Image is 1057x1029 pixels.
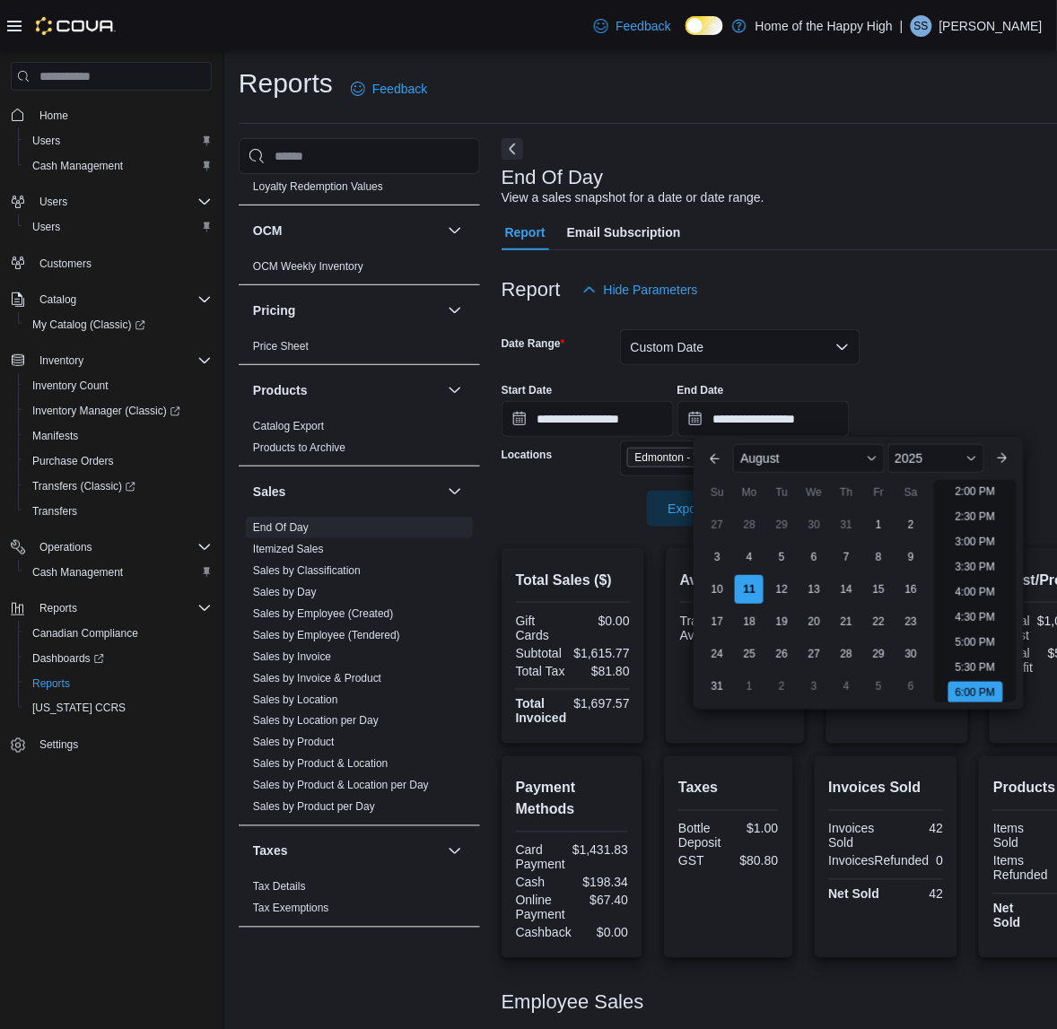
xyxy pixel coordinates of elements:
div: day-30 [896,640,925,668]
div: We [799,478,828,507]
span: Purchase Orders [25,450,212,472]
span: Catalog Export [253,419,324,433]
a: Sales by Product [253,737,335,749]
div: InvoicesRefunded [829,854,930,868]
span: Dark Mode [686,35,686,36]
div: Items Sold [993,822,1040,850]
input: Dark Mode [686,16,723,35]
div: 42 [890,822,944,836]
span: My Catalog (Classic) [32,318,145,332]
span: Inventory Manager (Classic) [32,404,180,418]
a: Sales by Product & Location per Day [253,780,429,792]
span: Inventory Count [32,379,109,393]
label: Date Range [502,336,565,351]
div: day-4 [735,543,764,571]
div: Button. Open the month selector. August is currently selected. [733,444,884,473]
div: Products [239,415,480,466]
button: Purchase Orders [18,449,219,474]
span: Price Sheet [253,339,309,353]
button: Home [4,101,219,127]
button: Inventory [32,350,91,371]
a: Canadian Compliance [25,623,145,644]
span: Users [25,216,212,238]
a: Feedback [587,8,677,44]
div: 42 [890,887,944,902]
label: End Date [677,383,724,397]
div: day-4 [832,672,860,701]
div: Loyalty [239,154,480,205]
span: End Of Day [253,520,309,535]
a: Sales by Day [253,586,317,598]
span: Sales by Invoice [253,650,331,664]
span: My Catalog (Classic) [25,314,212,336]
a: Tax Exemptions [253,903,329,915]
li: 6:00 PM [948,682,1003,703]
div: day-7 [832,543,860,571]
span: Inventory Manager (Classic) [25,400,212,422]
a: Itemized Sales [253,543,324,555]
div: day-6 [896,672,925,701]
div: Sa [896,478,925,507]
button: Next month [988,444,1017,473]
strong: Net Sold [993,902,1020,930]
button: Users [18,128,219,153]
span: Catalog [39,292,76,307]
div: day-23 [896,607,925,636]
div: day-5 [864,672,893,701]
div: Taxes [239,876,480,927]
span: Tax Details [253,880,306,894]
div: day-2 [767,672,796,701]
span: Canadian Compliance [32,626,138,641]
a: Products to Archive [253,441,345,454]
span: Edmonton - Terwillegar - Fire & Flower [627,448,798,467]
span: Sales by Product & Location per Day [253,779,429,793]
strong: Total Invoiced [516,697,567,726]
div: Online Payment [516,894,569,922]
div: Cashback [516,926,572,940]
span: Cash Management [32,565,123,580]
button: Cash Management [18,560,219,585]
li: 2:00 PM [948,481,1003,502]
div: day-29 [864,640,893,668]
a: Transfers (Classic) [18,474,219,499]
div: Mo [735,478,764,507]
div: day-14 [832,575,860,604]
button: Sales [253,483,441,501]
button: Customers [4,250,219,276]
a: My Catalog (Classic) [25,314,153,336]
span: Home [39,109,68,123]
div: 0 [937,854,944,868]
div: August, 2025 [701,509,927,702]
div: day-26 [767,640,796,668]
div: Fr [864,478,893,507]
a: Catalog Export [253,420,324,432]
div: Bottle Deposit [678,822,725,850]
button: Reports [32,597,84,619]
span: Users [32,134,60,148]
button: Users [32,191,74,213]
div: day-1 [735,672,764,701]
span: Export [658,491,737,527]
a: Inventory Manager (Classic) [25,400,188,422]
div: Total Tax [516,664,570,678]
a: Settings [32,735,85,756]
div: Card Payment [516,843,565,872]
button: Previous Month [701,444,729,473]
div: day-16 [896,575,925,604]
button: Taxes [253,842,441,860]
span: Reports [39,601,77,615]
div: GST [678,854,725,868]
a: Sales by Invoice [253,650,331,663]
div: $1,615.77 [574,646,630,660]
div: $1,697.57 [574,697,630,711]
a: Manifests [25,425,85,447]
input: Press the down key to enter a popover containing a calendar. Press the escape key to close the po... [677,401,850,437]
button: Custom Date [620,329,860,365]
span: Settings [39,738,78,753]
button: Sales [444,481,466,502]
a: Purchase Orders [25,450,121,472]
div: day-24 [703,640,731,668]
label: Start Date [502,383,553,397]
button: Canadian Compliance [18,621,219,646]
p: [PERSON_NAME] [939,15,1043,37]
